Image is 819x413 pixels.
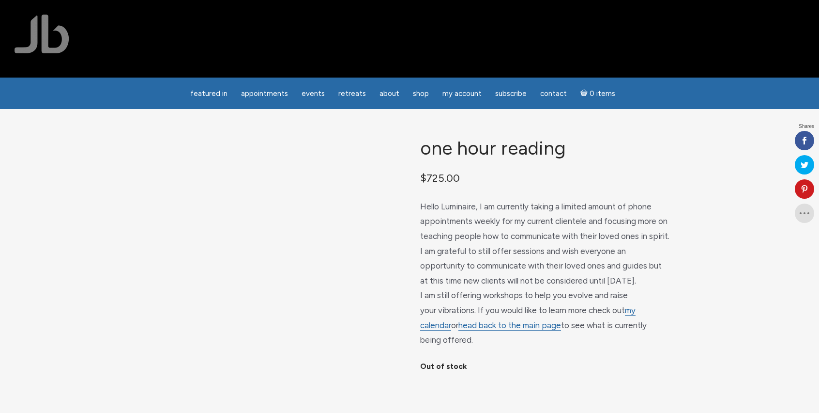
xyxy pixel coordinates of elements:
i: Cart [580,89,590,98]
span: About [379,89,399,98]
span: $ [420,172,426,184]
bdi: 725.00 [420,172,460,184]
p: Out of stock [420,359,671,374]
span: Retreats [338,89,366,98]
span: Appointments [241,89,288,98]
span: featured in [190,89,227,98]
a: My Account [437,84,487,103]
a: featured in [184,84,233,103]
a: Events [296,84,331,103]
span: Subscribe [495,89,527,98]
a: Appointments [235,84,294,103]
img: Jamie Butler. The Everyday Medium [15,15,69,53]
a: my calendar [420,305,636,331]
a: About [374,84,405,103]
a: head back to the main page [458,320,561,331]
span: Shop [413,89,429,98]
a: Cart0 items [575,83,621,103]
a: Subscribe [489,84,532,103]
span: Contact [540,89,567,98]
span: Events [302,89,325,98]
span: 0 items [590,90,615,97]
a: Retreats [333,84,372,103]
span: Hello Luminaire, I am currently taking a limited amount of phone appointments weekly for my curre... [420,202,669,345]
span: My Account [442,89,482,98]
span: Shares [799,124,814,129]
a: Contact [534,84,573,103]
a: Shop [407,84,435,103]
h1: One Hour Reading [420,138,671,159]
